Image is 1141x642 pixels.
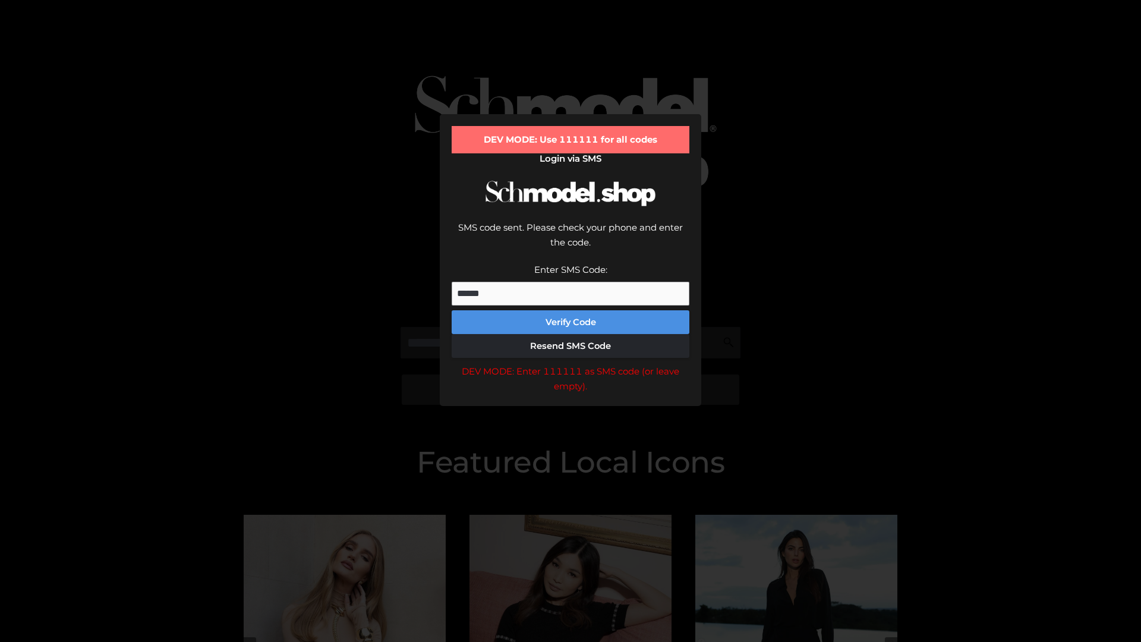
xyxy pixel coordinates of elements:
button: Resend SMS Code [452,334,689,358]
h2: Login via SMS [452,153,689,164]
button: Verify Code [452,310,689,334]
div: DEV MODE: Use 111111 for all codes [452,126,689,153]
img: Schmodel Logo [481,170,660,217]
div: SMS code sent. Please check your phone and enter the code. [452,220,689,262]
label: Enter SMS Code: [534,264,607,275]
div: DEV MODE: Enter 111111 as SMS code (or leave empty). [452,364,689,394]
